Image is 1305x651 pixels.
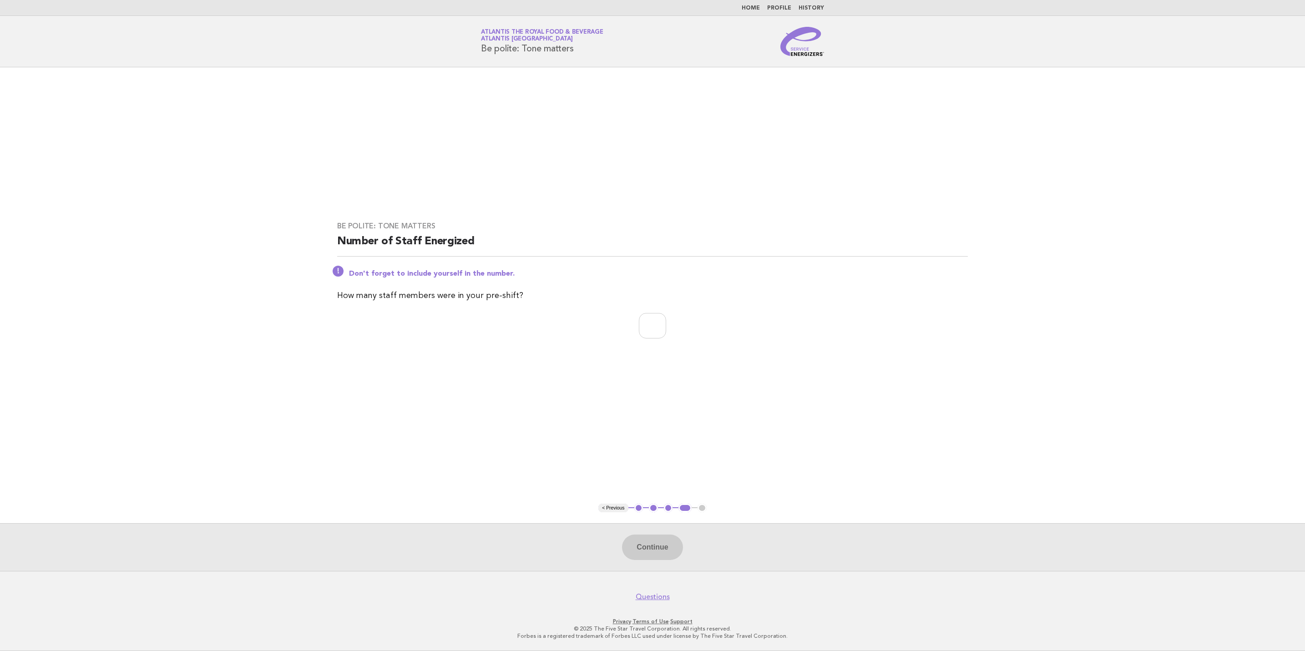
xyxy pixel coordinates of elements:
[598,504,628,513] button: < Previous
[481,30,603,53] h1: Be polite: Tone matters
[670,618,693,625] a: Support
[481,29,603,42] a: Atlantis the Royal Food & BeverageAtlantis [GEOGRAPHIC_DATA]
[613,618,631,625] a: Privacy
[337,222,968,231] h3: Be polite: Tone matters
[374,625,931,632] p: © 2025 The Five Star Travel Corporation. All rights reserved.
[634,504,643,513] button: 1
[337,234,968,257] h2: Number of Staff Energized
[678,504,692,513] button: 4
[632,618,669,625] a: Terms of Use
[374,632,931,640] p: Forbes is a registered trademark of Forbes LLC used under license by The Five Star Travel Corpora...
[349,269,968,278] p: Don't forget to include yourself in the number.
[374,618,931,625] p: · ·
[481,36,573,42] span: Atlantis [GEOGRAPHIC_DATA]
[664,504,673,513] button: 3
[649,504,658,513] button: 2
[780,27,824,56] img: Service Energizers
[799,5,824,11] a: History
[636,592,670,601] a: Questions
[337,289,968,302] p: How many staff members were in your pre-shift?
[742,5,760,11] a: Home
[767,5,791,11] a: Profile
